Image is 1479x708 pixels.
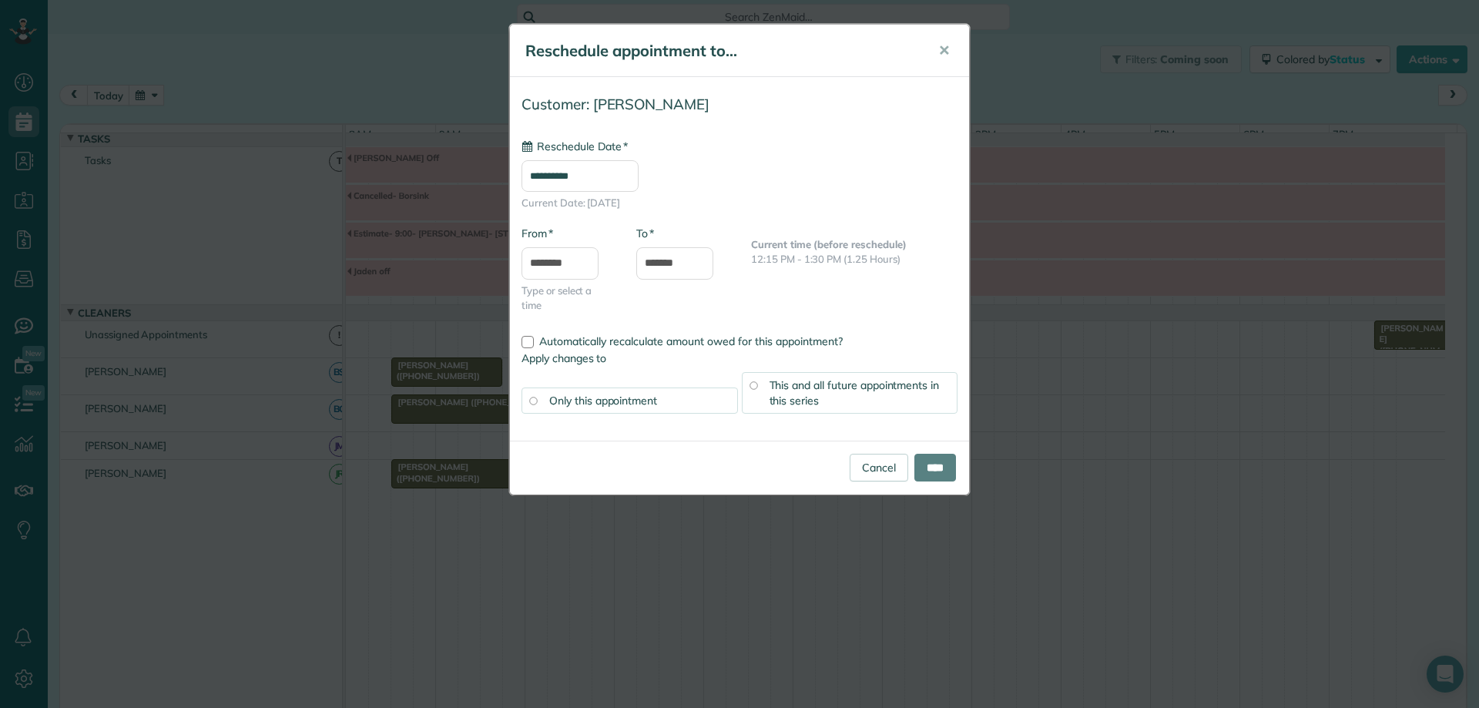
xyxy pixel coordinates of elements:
[938,42,950,59] span: ✕
[636,226,654,241] label: To
[522,351,957,366] label: Apply changes to
[850,454,908,482] a: Cancel
[525,40,917,62] h5: Reschedule appointment to...
[522,139,628,154] label: Reschedule Date
[751,238,907,250] b: Current time (before reschedule)
[529,397,537,404] input: Only this appointment
[522,226,553,241] label: From
[522,196,957,210] span: Current Date: [DATE]
[522,284,613,313] span: Type or select a time
[522,96,957,112] h4: Customer: [PERSON_NAME]
[770,378,940,408] span: This and all future appointments in this series
[549,394,657,408] span: Only this appointment
[539,334,843,348] span: Automatically recalculate amount owed for this appointment?
[751,252,957,267] p: 12:15 PM - 1:30 PM (1.25 Hours)
[750,381,757,389] input: This and all future appointments in this series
